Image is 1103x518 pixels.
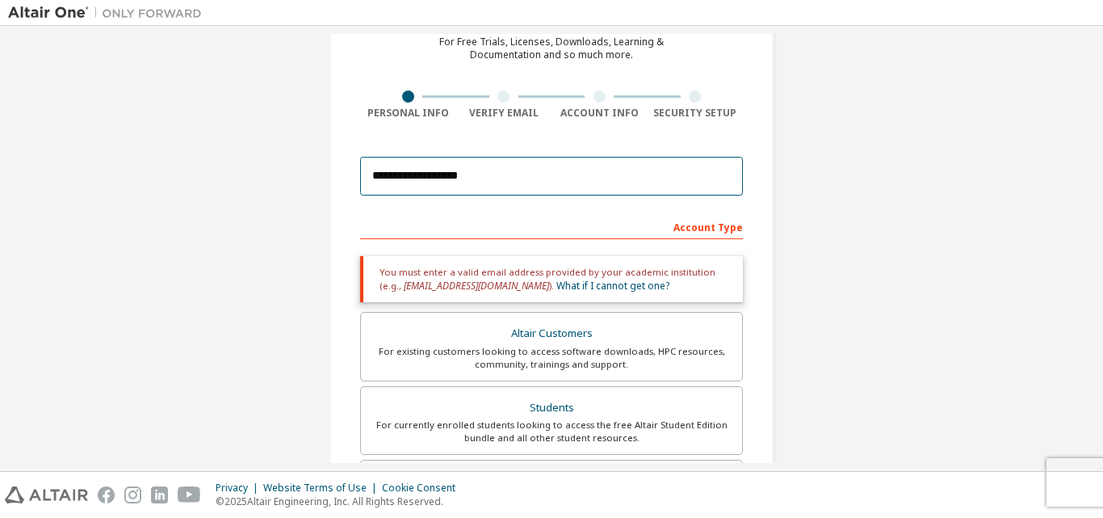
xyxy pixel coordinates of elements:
div: Personal Info [360,107,456,120]
div: Cookie Consent [382,482,465,495]
img: linkedin.svg [151,486,168,503]
div: For existing customers looking to access software downloads, HPC resources, community, trainings ... [371,345,732,371]
span: [EMAIL_ADDRESS][DOMAIN_NAME] [404,279,549,293]
img: facebook.svg [98,486,115,503]
img: Altair One [8,5,210,21]
a: What if I cannot get one? [556,279,669,293]
p: © 2025 Altair Engineering, Inc. All Rights Reserved. [216,495,465,508]
div: You must enter a valid email address provided by your academic institution (e.g., ). [360,256,743,302]
img: instagram.svg [124,486,141,503]
div: Verify Email [456,107,552,120]
div: Security Setup [648,107,744,120]
img: altair_logo.svg [5,486,88,503]
div: Privacy [216,482,263,495]
div: Website Terms of Use [263,482,382,495]
div: For Free Trials, Licenses, Downloads, Learning & Documentation and so much more. [439,36,664,61]
div: Account Type [360,213,743,239]
div: Students [371,397,732,419]
img: youtube.svg [178,486,201,503]
div: Altair Customers [371,322,732,345]
div: Account Info [551,107,648,120]
div: For currently enrolled students looking to access the free Altair Student Edition bundle and all ... [371,419,732,444]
